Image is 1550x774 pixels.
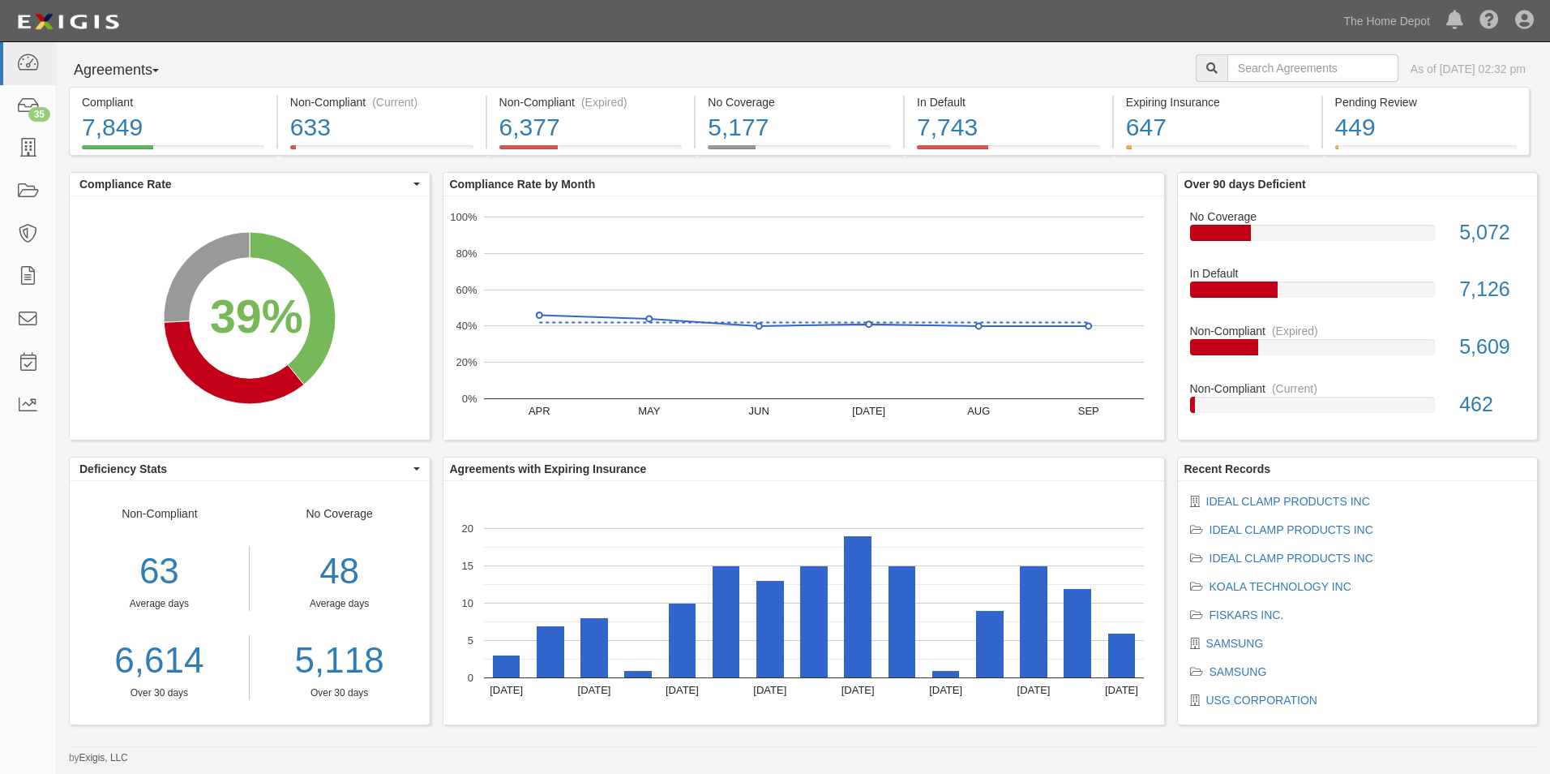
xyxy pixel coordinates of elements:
[1272,381,1317,397] div: (Current)
[262,686,417,700] div: Over 30 days
[456,247,477,260] text: 80%
[490,684,523,696] text: [DATE]
[638,405,661,417] text: MAY
[69,145,276,158] a: Compliant7,849
[1178,209,1538,225] div: No Coverage
[1190,323,1526,381] a: Non-Compliant(Expired)5,609
[1411,61,1526,77] div: As of [DATE] 02:32 pm
[581,94,627,110] div: (Expired)
[841,684,874,696] text: [DATE]
[1479,11,1499,31] i: Help Center - Complianz
[1114,145,1321,158] a: Expiring Insurance647
[1178,323,1538,339] div: Non-Compliant
[1335,110,1518,145] div: 449
[1335,5,1438,37] a: The Home Depot
[748,405,769,417] text: JUN
[456,320,477,332] text: 40%
[1126,110,1309,145] div: 647
[79,461,409,477] span: Deficiency Stats
[262,635,417,686] a: 5,118
[1447,390,1537,419] div: 462
[917,110,1100,145] div: 7,743
[70,635,249,686] a: 6,614
[1190,381,1526,426] a: Non-Compliant(Current)462
[278,145,486,158] a: Non-Compliant(Current)633
[1017,684,1050,696] text: [DATE]
[70,196,430,440] svg: A chart.
[577,684,610,696] text: [DATE]
[28,107,50,122] div: 35
[1104,684,1137,696] text: [DATE]
[450,462,647,475] b: Agreements with Expiring Insurance
[1323,145,1531,158] a: Pending Review449
[708,110,891,145] div: 5,177
[290,94,473,110] div: Non-Compliant (Current)
[905,145,1112,158] a: In Default7,743
[79,752,128,763] a: Exigis, LLC
[1206,694,1317,707] a: USG CORPORATION
[499,110,683,145] div: 6,377
[70,173,430,196] button: Compliance Rate
[1227,54,1398,82] input: Search Agreements
[70,546,249,597] div: 63
[1210,580,1351,593] a: KOALA TECHNOLOGY INC
[1210,552,1373,565] a: IDEAL CLAMP PRODUCTS INC
[70,458,430,480] button: Deficiency Stats
[1210,523,1373,536] a: IDEAL CLAMP PRODUCTS INC
[12,7,124,37] img: logo-5460c22ac91f19d4615b14bd174203de0afe785f0fc80cf4dbbc73dc1793850b.png
[967,405,990,417] text: AUG
[499,94,683,110] div: Non-Compliant (Expired)
[70,505,250,700] div: Non-Compliant
[1206,495,1370,508] a: IDEAL CLAMP PRODUCTS INC
[1272,323,1318,339] div: (Expired)
[917,94,1100,110] div: In Default
[1210,608,1284,621] a: FISKARS INC.
[1077,405,1098,417] text: SEP
[69,751,128,765] small: by
[1190,265,1526,323] a: In Default7,126
[753,684,786,696] text: [DATE]
[250,505,430,700] div: No Coverage
[487,145,695,158] a: Non-Compliant(Expired)6,377
[929,684,962,696] text: [DATE]
[708,94,891,110] div: No Coverage
[461,393,477,405] text: 0%
[262,546,417,597] div: 48
[450,178,596,191] b: Compliance Rate by Month
[70,686,249,700] div: Over 30 days
[69,54,191,87] button: Agreements
[456,356,477,368] text: 20%
[450,211,477,223] text: 100%
[210,284,303,350] div: 39%
[852,405,885,417] text: [DATE]
[461,597,473,609] text: 10
[461,522,473,535] text: 20
[443,196,1164,440] svg: A chart.
[82,110,264,145] div: 7,849
[467,634,473,647] text: 5
[665,684,698,696] text: [DATE]
[443,481,1164,725] svg: A chart.
[1184,178,1306,191] b: Over 90 days Deficient
[467,672,473,684] text: 0
[1206,637,1264,650] a: SAMSUNG
[1178,265,1538,282] div: In Default
[79,176,409,192] span: Compliance Rate
[1447,275,1537,304] div: 7,126
[1335,94,1518,110] div: Pending Review
[372,94,417,110] div: (Current)
[1178,381,1538,397] div: Non-Compliant
[262,597,417,611] div: Average days
[1190,209,1526,266] a: No Coverage5,072
[1447,333,1537,362] div: 5,609
[1447,218,1537,247] div: 5,072
[696,145,903,158] a: No Coverage5,177
[1126,94,1309,110] div: Expiring Insurance
[528,405,550,417] text: APR
[1184,462,1271,475] b: Recent Records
